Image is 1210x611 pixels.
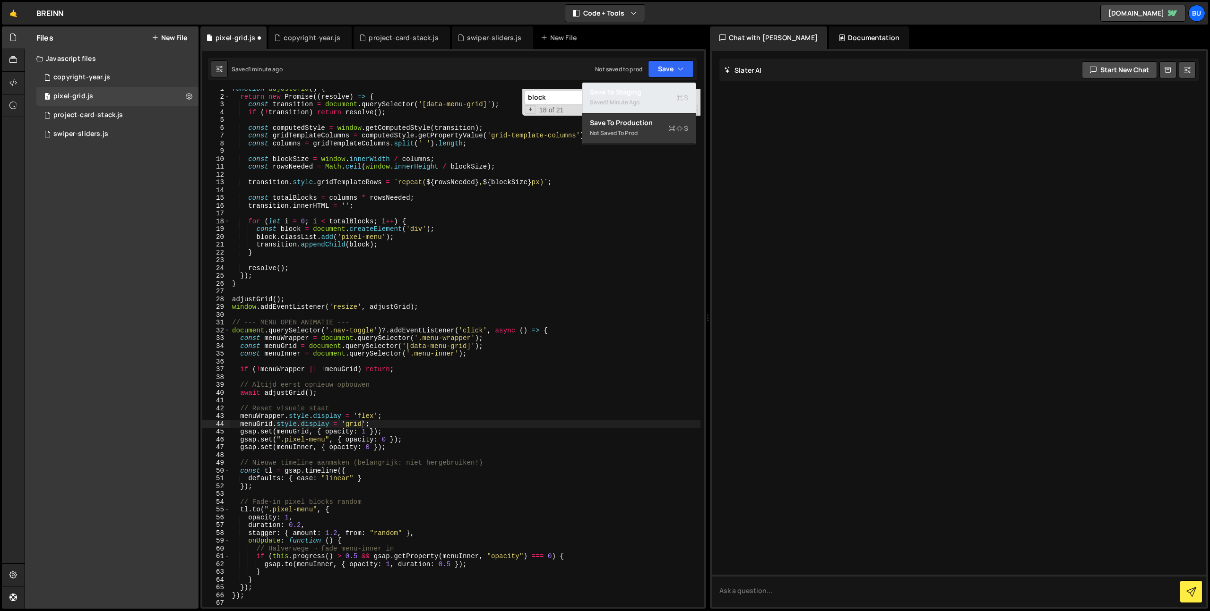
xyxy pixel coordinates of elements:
[202,506,230,514] div: 55
[710,26,827,49] div: Chat with [PERSON_NAME]
[36,125,199,144] div: 17243/47721.js
[595,65,642,73] div: Not saved to prod
[202,428,230,436] div: 45
[525,91,643,104] input: Search for
[232,65,283,73] div: Saved
[202,132,230,140] div: 7
[284,33,340,42] div: copyright-year.js
[590,118,688,127] div: Save to Production
[202,296,230,304] div: 28
[467,33,522,42] div: swiper-sliders.js
[202,459,230,467] div: 49
[202,420,230,428] div: 44
[202,443,230,451] div: 47
[53,111,123,119] div: project-card-stack.js
[202,327,230,335] div: 32
[249,65,283,73] div: 1 minute ago
[202,467,230,475] div: 50
[202,233,230,241] div: 20
[202,147,230,155] div: 9
[202,171,230,179] div: 12
[202,373,230,382] div: 38
[1188,5,1205,22] a: Bu
[36,87,199,106] div: 17243/47882.js
[53,130,108,138] div: swiper-sliders.js
[202,85,230,93] div: 1
[202,568,230,576] div: 63
[606,98,640,106] div: 1 minute ago
[202,311,230,319] div: 30
[202,365,230,373] div: 37
[829,26,909,49] div: Documentation
[202,451,230,459] div: 48
[669,124,688,133] span: S
[202,552,230,560] div: 61
[202,521,230,529] div: 57
[582,83,696,113] button: Save to StagingS Saved1 minute ago
[202,560,230,569] div: 62
[202,116,230,124] div: 5
[536,106,568,114] span: 18 of 21
[216,33,255,42] div: pixel-grid.js
[724,66,762,75] h2: Slater AI
[202,256,230,264] div: 23
[152,34,187,42] button: New File
[541,33,580,42] div: New File
[202,412,230,420] div: 43
[202,163,230,171] div: 11
[202,241,230,249] div: 21
[202,303,230,311] div: 29
[582,113,696,144] button: Save to ProductionS Not saved to prod
[202,483,230,491] div: 52
[202,202,230,210] div: 16
[202,475,230,483] div: 51
[202,498,230,506] div: 54
[202,319,230,327] div: 31
[202,178,230,187] div: 13
[202,381,230,389] div: 39
[202,592,230,600] div: 66
[202,264,230,272] div: 24
[36,33,53,43] h2: Files
[202,194,230,202] div: 15
[44,93,50,101] span: 1
[526,105,536,114] span: Toggle Replace mode
[202,93,230,101] div: 2
[369,33,438,42] div: project-card-stack.js
[202,109,230,117] div: 4
[202,514,230,522] div: 56
[202,272,230,280] div: 25
[202,350,230,358] div: 35
[36,68,199,87] div: 17243/47778.js
[590,87,688,97] div: Save to Staging
[202,124,230,132] div: 6
[1100,5,1185,22] a: [DOMAIN_NAME]
[53,92,93,101] div: pixel-grid.js
[202,584,230,592] div: 65
[202,140,230,148] div: 8
[202,545,230,553] div: 60
[1082,61,1157,78] button: Start new chat
[202,334,230,342] div: 33
[202,397,230,405] div: 41
[202,405,230,413] div: 42
[202,101,230,109] div: 3
[202,389,230,397] div: 40
[202,358,230,366] div: 36
[202,342,230,350] div: 34
[202,529,230,537] div: 58
[202,249,230,257] div: 22
[202,288,230,296] div: 27
[202,576,230,584] div: 64
[202,490,230,498] div: 53
[202,599,230,607] div: 67
[202,537,230,545] div: 59
[676,93,688,102] span: S
[202,280,230,288] div: 26
[590,127,688,139] div: Not saved to prod
[648,60,694,77] button: Save
[202,218,230,226] div: 18
[202,210,230,218] div: 17
[202,436,230,444] div: 46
